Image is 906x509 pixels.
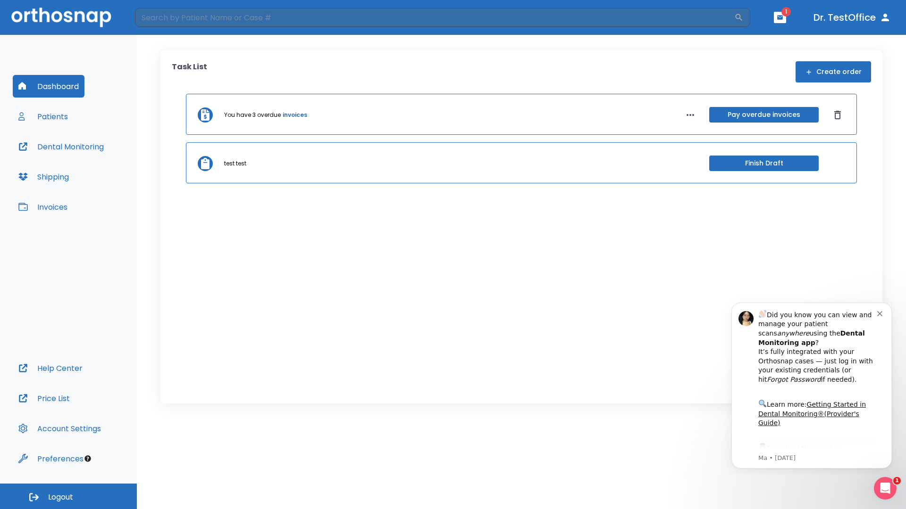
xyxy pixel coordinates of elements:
[41,148,160,196] div: Download the app: | ​ Let us know if you need help getting started!
[781,7,791,16] span: 1
[160,15,168,22] button: Dismiss notification
[13,447,89,470] button: Preferences
[893,477,901,484] span: 1
[709,107,819,123] button: Pay overdue invoices
[709,156,819,171] button: Finish Draft
[717,294,906,474] iframe: Intercom notifications message
[810,9,895,26] button: Dr. TestOffice
[796,61,871,82] button: Create order
[41,150,125,167] a: App Store
[874,477,897,500] iframe: Intercom live chat
[13,105,74,128] button: Patients
[13,387,75,410] button: Price List
[41,160,160,168] p: Message from Ma, sent 5w ago
[13,75,84,98] button: Dashboard
[13,357,88,379] button: Help Center
[283,111,307,119] a: invoices
[830,107,845,123] button: Dismiss
[172,61,207,82] p: Task List
[48,492,73,502] span: Logout
[13,135,109,158] button: Dental Monitoring
[13,417,107,440] button: Account Settings
[224,111,281,119] p: You have 3 overdue
[224,159,246,168] p: test test
[135,8,734,27] input: Search by Patient Name or Case #
[84,454,92,463] div: Tooltip anchor
[13,165,75,188] button: Shipping
[11,8,111,27] img: Orthosnap
[13,196,73,218] button: Invoices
